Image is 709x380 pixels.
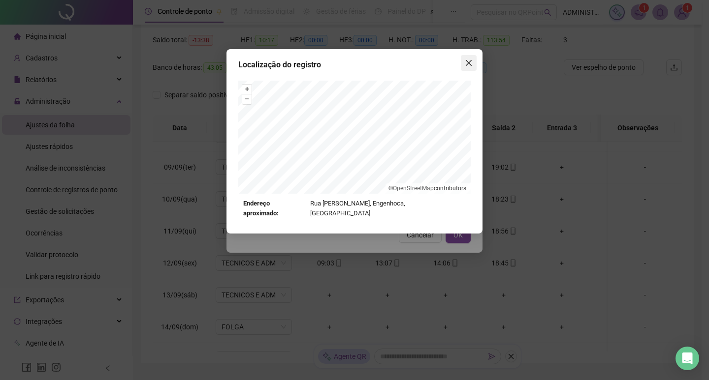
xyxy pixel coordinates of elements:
[465,59,473,67] span: close
[242,94,252,104] button: –
[676,347,699,370] div: Open Intercom Messenger
[242,85,252,94] button: +
[243,199,466,219] div: Rua [PERSON_NAME], Engenhoca, [GEOGRAPHIC_DATA]
[461,55,477,71] button: Close
[243,199,306,219] strong: Endereço aproximado:
[238,59,471,71] div: Localização do registro
[393,185,434,192] a: OpenStreetMap
[388,185,468,192] li: © contributors.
